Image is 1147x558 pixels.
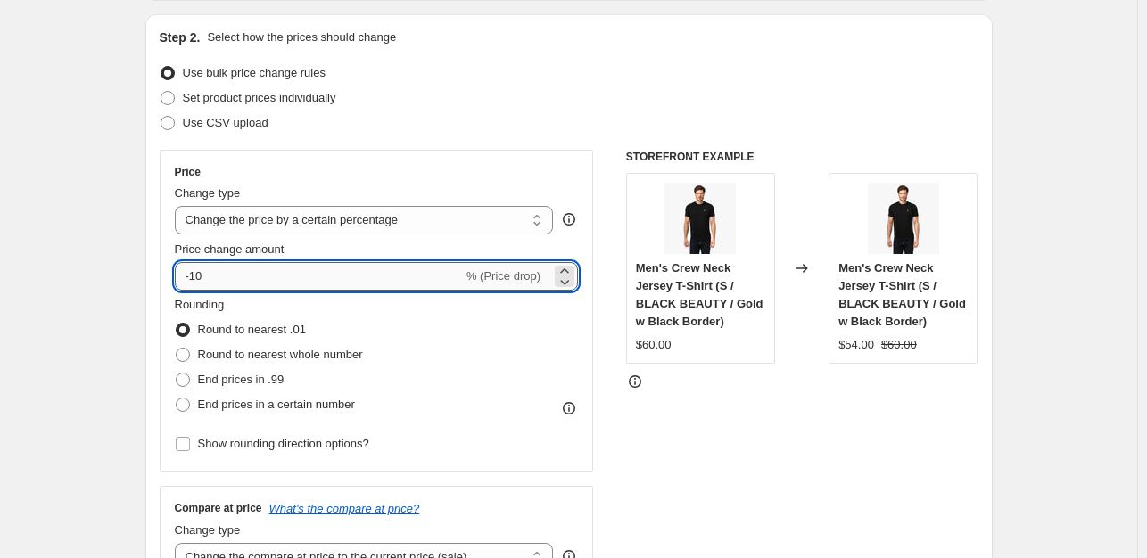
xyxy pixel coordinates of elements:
h3: Price [175,165,201,179]
span: Set product prices individually [183,91,336,104]
span: Change type [175,523,241,537]
h6: STOREFRONT EXAMPLE [626,150,978,164]
div: $60.00 [636,336,672,354]
div: $54.00 [838,336,874,354]
span: Men's Crew Neck Jersey T-Shirt (S / BLACK BEAUTY / Gold w Black Border) [636,261,763,328]
input: -15 [175,262,463,291]
span: Change type [175,186,241,200]
span: Use CSV upload [183,116,268,129]
span: End prices in .99 [198,373,285,386]
img: MODEL-RMS9K-A36-4_80x.jpg [664,183,736,254]
img: MODEL-RMS9K-A36-4_80x.jpg [868,183,939,254]
span: % (Price drop) [466,269,540,283]
span: Round to nearest .01 [198,323,306,336]
span: End prices in a certain number [198,398,355,411]
span: Price change amount [175,242,285,256]
span: Use bulk price change rules [183,66,326,79]
span: Show rounding direction options? [198,437,369,450]
span: Men's Crew Neck Jersey T-Shirt (S / BLACK BEAUTY / Gold w Black Border) [838,261,966,328]
button: What's the compare at price? [269,502,420,515]
p: Select how the prices should change [207,29,396,46]
h3: Compare at price [175,501,262,515]
strike: $60.00 [881,336,917,354]
div: help [560,210,578,228]
span: Rounding [175,298,225,311]
h2: Step 2. [160,29,201,46]
span: Round to nearest whole number [198,348,363,361]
